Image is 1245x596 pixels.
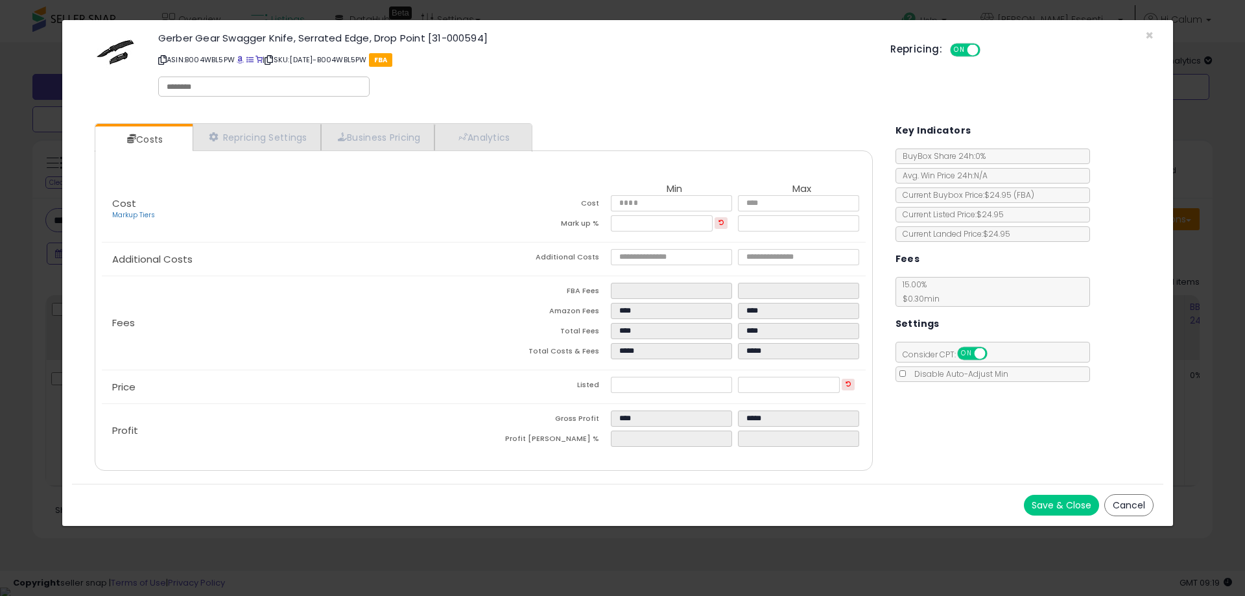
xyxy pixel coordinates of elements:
[321,124,434,150] a: Business Pricing
[738,184,865,195] th: Max
[896,170,988,181] span: Avg. Win Price 24h: N/A
[984,189,1034,200] span: $24.95
[1104,494,1154,516] button: Cancel
[434,124,530,150] a: Analytics
[896,150,986,161] span: BuyBox Share 24h: 0%
[896,293,940,304] span: $0.30 min
[246,54,254,65] a: All offer listings
[958,348,975,359] span: ON
[158,49,871,70] p: ASIN: B004WBL5PW | SKU: [DATE]-B004WBL5PW
[102,254,484,265] p: Additional Costs
[237,54,244,65] a: BuyBox page
[985,348,1006,359] span: OFF
[95,126,191,152] a: Costs
[484,377,611,397] td: Listed
[896,349,1004,360] span: Consider CPT:
[896,279,940,304] span: 15.00 %
[1014,189,1034,200] span: ( FBA )
[102,425,484,436] p: Profit
[255,54,263,65] a: Your listing only
[484,431,611,451] td: Profit [PERSON_NAME] %
[102,382,484,392] p: Price
[484,249,611,269] td: Additional Costs
[908,368,1008,379] span: Disable Auto-Adjust Min
[890,44,942,54] h5: Repricing:
[484,283,611,303] td: FBA Fees
[484,323,611,343] td: Total Fees
[484,303,611,323] td: Amazon Fees
[611,184,738,195] th: Min
[895,316,940,332] h5: Settings
[112,210,155,220] a: Markup Tiers
[895,123,971,139] h5: Key Indicators
[158,33,871,43] h3: Gerber Gear Swagger Knife, Serrated Edge, Drop Point [31-000594]
[102,198,484,221] p: Cost
[102,318,484,328] p: Fees
[951,45,967,56] span: ON
[484,195,611,215] td: Cost
[1145,26,1154,45] span: ×
[484,343,611,363] td: Total Costs & Fees
[1024,495,1099,516] button: Save & Close
[896,209,1004,220] span: Current Listed Price: $24.95
[484,411,611,431] td: Gross Profit
[369,53,393,67] span: FBA
[978,45,999,56] span: OFF
[896,189,1034,200] span: Current Buybox Price:
[96,33,135,72] img: 41CzVKw4mUL._SL60_.jpg
[895,251,920,267] h5: Fees
[896,228,1010,239] span: Current Landed Price: $24.95
[193,124,321,150] a: Repricing Settings
[484,215,611,235] td: Mark up %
